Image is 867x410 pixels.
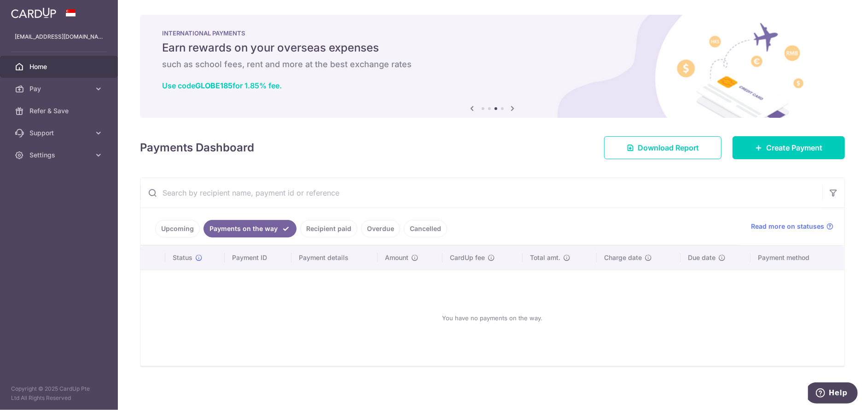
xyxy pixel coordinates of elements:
a: Upcoming [155,220,200,237]
p: [EMAIL_ADDRESS][DOMAIN_NAME] [15,32,103,41]
h4: Payments Dashboard [140,139,254,156]
a: Create Payment [733,136,845,159]
input: Search by recipient name, payment id or reference [140,178,822,208]
span: Download Report [638,142,699,153]
a: Cancelled [404,220,447,237]
p: INTERNATIONAL PAYMENTS [162,29,823,37]
span: Create Payment [766,142,822,153]
a: Overdue [361,220,400,237]
span: Due date [688,253,716,262]
span: Amount [385,253,408,262]
img: CardUp [11,7,56,18]
span: Settings [29,150,90,160]
iframe: Opens a widget where you can find more information [808,382,858,405]
span: Home [29,62,90,71]
a: Recipient paid [300,220,357,237]
th: Payment ID [225,246,291,270]
span: Support [29,128,90,138]
b: GLOBE185 [195,81,233,90]
a: Read more on statuses [751,222,833,231]
span: Charge date [604,253,642,262]
span: Status [173,253,192,262]
span: Refer & Save [29,106,90,115]
a: Download Report [604,136,722,159]
a: Use codeGLOBE185for 1.85% fee. [162,81,282,90]
th: Payment method [751,246,844,270]
span: Read more on statuses [751,222,824,231]
div: You have no payments on the way. [151,277,833,358]
h5: Earn rewards on your overseas expenses [162,40,823,55]
img: International Payment Banner [140,15,845,118]
span: Total amt. [530,253,560,262]
span: Pay [29,84,90,93]
a: Payments on the way [204,220,297,237]
th: Payment details [291,246,378,270]
h6: such as school fees, rent and more at the best exchange rates [162,59,823,70]
span: CardUp fee [450,253,485,262]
